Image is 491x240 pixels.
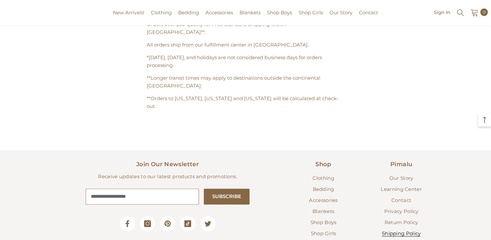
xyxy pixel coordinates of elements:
p: Receive updates to our latest products and promotions. [56,173,280,180]
h2: Join Our Newsletter [56,160,280,169]
a: Shipping Policy [382,228,421,239]
span: Bedding [178,9,199,16]
a: Blankets [236,9,264,25]
h2: Shop [289,160,358,169]
p: All orders ship from our fulfillment center in [GEOGRAPHIC_DATA]. [147,41,345,49]
a: Shop Boys [264,9,295,25]
span: Shipping Policy [382,230,421,236]
span: Bedding [313,186,334,192]
a: Bedding [175,9,202,25]
a: Bedding [313,184,334,195]
span: Shop Boys [311,219,337,225]
a: Privacy Policy [384,206,418,217]
a: Contact [356,9,381,25]
span: Clothing [151,9,172,16]
p: *[DATE], [DATE], and holidays are not considered business days for orders processing. [147,54,345,69]
span: Shop Girls [299,9,323,16]
span: Contact [391,197,411,203]
a: Pimalu [3,10,24,15]
a: Clothing [148,9,175,25]
span: Blankets [239,9,261,16]
a: Our Story [326,9,356,25]
span: Accessories [205,9,233,16]
button: Submit [204,189,250,205]
span: Shop Boys [267,9,292,16]
a: New Arrivals! [110,9,148,25]
span: Accessories [309,197,338,203]
span: Learning Center [381,186,422,192]
a: Accessories [309,195,338,206]
summary: Search [456,8,465,17]
span: Shop Girls [311,230,336,236]
a: Sign In [434,10,450,15]
span: Privacy Policy [384,208,418,214]
span: Our Story [329,9,352,16]
h2: Pimalu [367,160,436,169]
a: Accessories [202,9,236,25]
a: Clothing [313,173,334,184]
a: Shop Boys [311,217,337,228]
a: Shop Girls [311,228,336,239]
a: Learning Center [381,184,422,195]
a: Shop Girls [295,9,326,25]
p: Orders over $60 qualify for Free Standard Shipping within [GEOGRAPHIC_DATA]**. [147,20,345,36]
span: Our Story [389,175,413,181]
p: **Longer transit times may apply to destinations outside the continental [GEOGRAPHIC_DATA]. [147,74,345,90]
p: **Orders to [US_STATE], [US_STATE] and [US_STATE] will be calculated at check-out. [147,95,345,118]
span: New Arrivals! [113,9,144,16]
a: Return Policy [385,217,418,228]
span: Clothing [313,175,334,181]
a: Our Story [389,173,413,184]
span: Blankets [313,208,334,214]
a: Contact [391,195,411,206]
span: Return Policy [385,219,418,225]
span: Contact [359,9,378,16]
a: Blankets [313,206,334,217]
span: 0 [483,9,485,16]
